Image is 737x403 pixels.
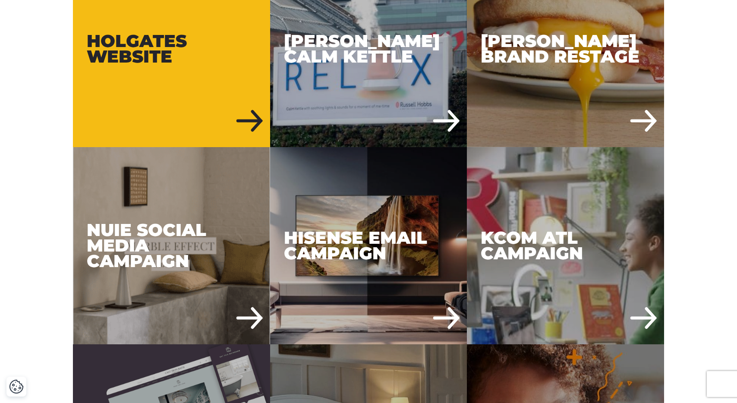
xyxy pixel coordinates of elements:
[73,147,270,344] a: Nuie Social Media Campaign Nuie Social Media Campaign
[9,379,24,394] img: Revisit consent button
[467,147,664,344] a: KCOM ATL Campaign KCOM ATL Campaign
[270,147,467,344] a: Hisense Email Campaign Hisense Email Campaign
[9,379,24,394] button: Cookie Settings
[73,147,270,344] div: Nuie Social Media Campaign
[270,147,467,344] div: Hisense Email Campaign
[467,147,664,344] div: KCOM ATL Campaign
